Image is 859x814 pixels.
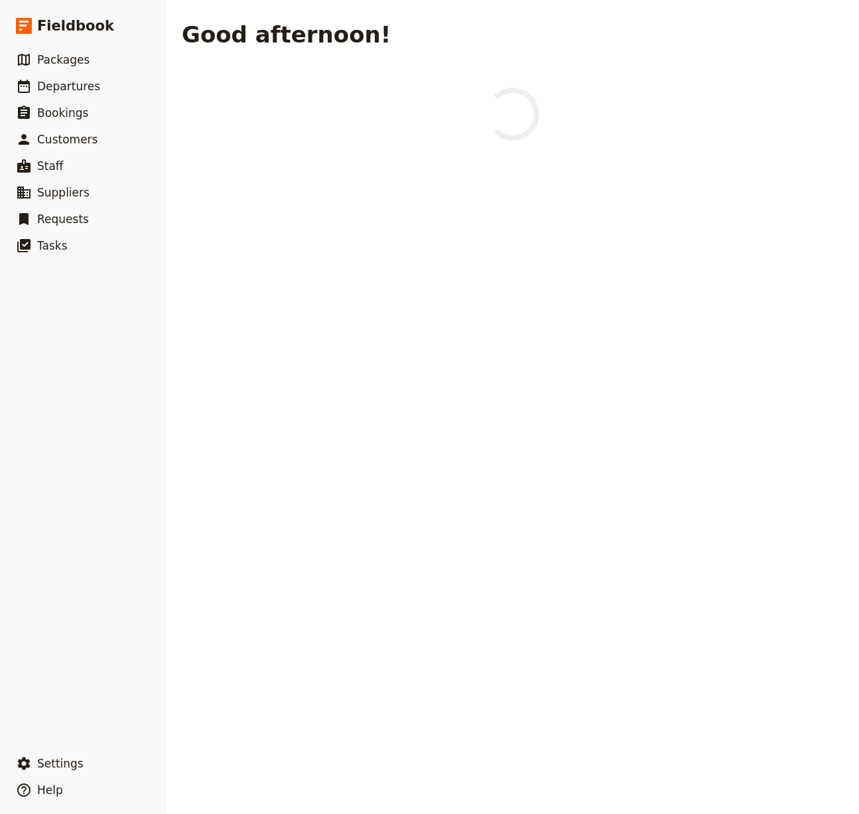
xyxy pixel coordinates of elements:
[37,133,98,146] span: Customers
[37,186,90,199] span: Suppliers
[37,159,64,173] span: Staff
[37,53,90,66] span: Packages
[182,21,391,48] h1: Good afternoon!
[37,757,84,770] span: Settings
[37,783,63,797] span: Help
[37,80,100,93] span: Departures
[37,212,89,226] span: Requests
[37,239,68,252] span: Tasks
[37,16,114,36] span: Fieldbook
[37,106,88,120] span: Bookings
